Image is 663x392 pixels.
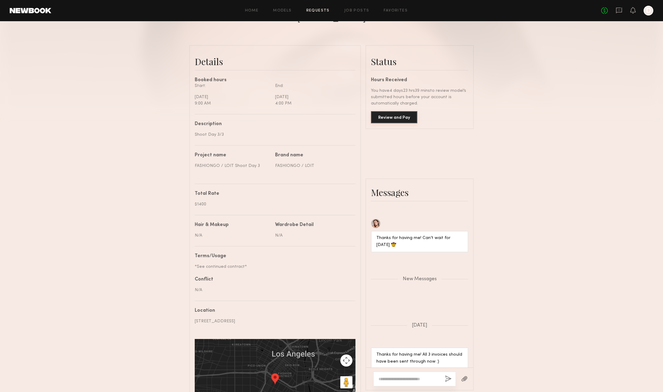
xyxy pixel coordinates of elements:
[340,354,352,367] button: Map camera controls
[344,9,369,13] a: Job Posts
[195,223,229,228] div: Hair & Makeup
[306,9,330,13] a: Requests
[371,78,468,83] div: Hours Received
[195,94,271,100] div: [DATE]
[371,186,468,198] div: Messages
[195,153,271,158] div: Project name
[195,254,351,259] div: Terms/Usage
[195,163,271,169] div: FASHIONGO / LOIT Shoot Day 3
[412,323,427,328] span: [DATE]
[195,78,355,83] div: Booked hours
[195,264,351,270] div: *See continued contract*
[275,153,351,158] div: Brand name
[195,122,351,127] div: Description
[371,88,468,107] div: You have 4 days 23 hrs 39 mins to review model’s submitted hours before your account is automatic...
[275,100,351,107] div: 4:00 PM
[403,277,437,282] span: New Messages
[195,83,271,89] div: Start:
[275,83,351,89] div: End:
[245,9,259,13] a: Home
[644,6,653,15] a: D
[275,94,351,100] div: [DATE]
[195,232,271,239] div: N/A
[195,318,351,324] div: [STREET_ADDRESS]
[371,55,468,68] div: Status
[376,235,463,249] div: Thanks for having me! Can’t wait for [DATE] 🤠
[195,131,351,138] div: Shoot Day 3/3
[195,191,351,196] div: Total Rate
[376,351,463,365] div: Thanks for having me! All 3 invoices should have been sent through now :)
[195,277,351,282] div: Conflict
[275,223,314,228] div: Wardrobe Detail
[275,163,351,169] div: FASHIONGO / LOIT
[195,100,271,107] div: 9:00 AM
[275,232,351,239] div: N/A
[371,111,417,123] button: Review and Pay
[195,308,351,313] div: Location
[384,9,408,13] a: Favorites
[195,201,351,208] div: $1400
[195,287,351,293] div: N/A
[195,55,355,68] div: Details
[340,376,352,388] button: Drag Pegman onto the map to open Street View
[273,9,291,13] a: Models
